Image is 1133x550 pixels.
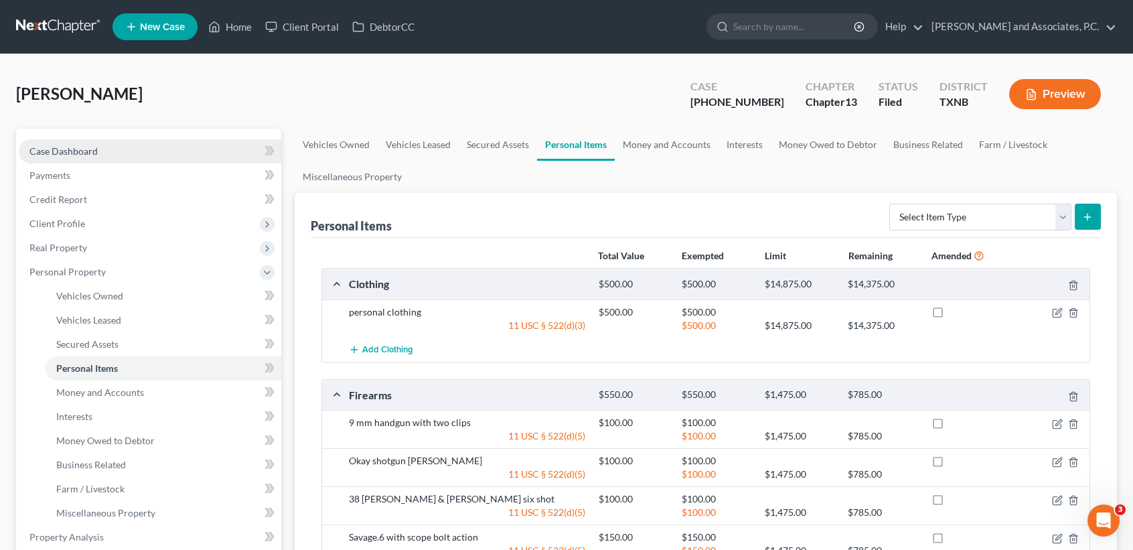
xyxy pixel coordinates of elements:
[675,278,758,291] div: $500.00
[592,531,675,544] div: $150.00
[56,459,126,470] span: Business Related
[29,218,85,229] span: Client Profile
[879,79,918,94] div: Status
[690,79,784,94] div: Case
[342,416,592,429] div: 9 mm handgun with two clips
[719,129,771,161] a: Interests
[56,338,119,350] span: Secured Assets
[46,332,281,356] a: Secured Assets
[349,338,413,362] button: Add Clothing
[29,145,98,157] span: Case Dashboard
[342,305,592,319] div: personal clothing
[19,139,281,163] a: Case Dashboard
[459,129,537,161] a: Secured Assets
[378,129,459,161] a: Vehicles Leased
[758,278,841,291] div: $14,875.00
[1115,504,1126,515] span: 3
[56,290,123,301] span: Vehicles Owned
[733,14,856,39] input: Search by name...
[885,129,971,161] a: Business Related
[848,250,893,261] strong: Remaining
[342,388,592,402] div: Firearms
[19,163,281,188] a: Payments
[29,266,106,277] span: Personal Property
[46,477,281,501] a: Farm / Livestock
[592,454,675,468] div: $100.00
[971,129,1055,161] a: Farm / Livestock
[615,129,719,161] a: Money and Accounts
[342,319,592,332] div: 11 USC § 522(d)(3)
[841,506,924,519] div: $785.00
[16,84,143,103] span: [PERSON_NAME]
[29,169,70,181] span: Payments
[675,429,758,443] div: $100.00
[342,468,592,481] div: 11 USC § 522(d)(5)
[342,429,592,443] div: 11 USC § 522(d)(5)
[46,405,281,429] a: Interests
[311,218,392,234] div: Personal Items
[598,250,644,261] strong: Total Value
[56,483,125,494] span: Farm / Livestock
[758,389,841,401] div: $1,475.00
[675,389,758,401] div: $550.00
[1087,504,1120,537] iframe: Intercom live chat
[56,507,155,519] span: Miscellaneous Property
[56,314,121,326] span: Vehicles Leased
[675,468,758,481] div: $100.00
[342,454,592,468] div: Okay shotgun [PERSON_NAME]
[295,161,410,193] a: Miscellaneous Property
[925,15,1116,39] a: [PERSON_NAME] and Associates, P.C.
[140,22,185,32] span: New Case
[841,278,924,291] div: $14,375.00
[845,95,857,108] span: 13
[879,15,923,39] a: Help
[675,305,758,319] div: $500.00
[29,194,87,205] span: Credit Report
[765,250,786,261] strong: Limit
[19,525,281,549] a: Property Analysis
[758,429,841,443] div: $1,475.00
[675,506,758,519] div: $100.00
[342,506,592,519] div: 11 USC § 522(d)(5)
[342,531,592,544] div: Savage.6 with scope bolt action
[939,79,988,94] div: District
[295,129,378,161] a: Vehicles Owned
[841,389,924,401] div: $785.00
[342,277,592,291] div: Clothing
[46,501,281,525] a: Miscellaneous Property
[342,492,592,506] div: 38 [PERSON_NAME] & [PERSON_NAME] six shot
[592,278,675,291] div: $500.00
[841,468,924,481] div: $785.00
[939,94,988,110] div: TXNB
[758,506,841,519] div: $1,475.00
[592,492,675,506] div: $100.00
[29,242,87,253] span: Real Property
[46,356,281,381] a: Personal Items
[56,387,144,398] span: Money and Accounts
[46,381,281,405] a: Money and Accounts
[56,411,92,422] span: Interests
[758,319,841,332] div: $14,875.00
[46,429,281,453] a: Money Owed to Debtor
[806,94,857,110] div: Chapter
[346,15,421,39] a: DebtorCC
[258,15,346,39] a: Client Portal
[682,250,724,261] strong: Exempted
[675,416,758,429] div: $100.00
[29,531,104,543] span: Property Analysis
[46,308,281,332] a: Vehicles Leased
[202,15,258,39] a: Home
[675,454,758,468] div: $100.00
[537,129,615,161] a: Personal Items
[56,362,118,374] span: Personal Items
[19,188,281,212] a: Credit Report
[592,416,675,429] div: $100.00
[758,468,841,481] div: $1,475.00
[879,94,918,110] div: Filed
[56,435,155,446] span: Money Owed to Debtor
[46,453,281,477] a: Business Related
[46,284,281,308] a: Vehicles Owned
[931,250,972,261] strong: Amended
[690,94,784,110] div: [PHONE_NUMBER]
[362,345,413,356] span: Add Clothing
